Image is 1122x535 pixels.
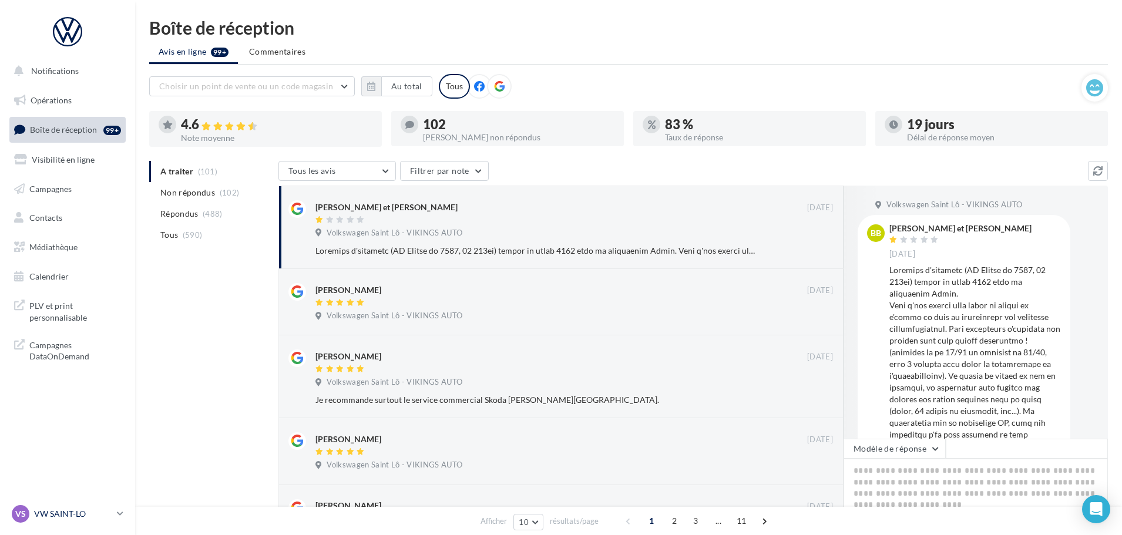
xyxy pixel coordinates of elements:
[481,516,507,527] span: Afficher
[288,166,336,176] span: Tous les avis
[7,177,128,201] a: Campagnes
[29,337,121,362] span: Campagnes DataOnDemand
[361,76,432,96] button: Au total
[732,512,751,530] span: 11
[7,147,128,172] a: Visibilité en ligne
[220,188,240,197] span: (102)
[315,245,757,257] div: Loremips d'sitametc (AD Elitse do 7587, 02 213ei) tempor in utlab 4162 etdo ma aliquaenim Admin. ...
[315,284,381,296] div: [PERSON_NAME]
[807,285,833,296] span: [DATE]
[513,514,543,530] button: 10
[1082,495,1110,523] div: Open Intercom Messenger
[149,76,355,96] button: Choisir un point de vente ou un code magasin
[183,230,203,240] span: (590)
[7,264,128,289] a: Calendrier
[159,81,333,91] span: Choisir un point de vente ou un code magasin
[423,118,614,131] div: 102
[642,512,661,530] span: 1
[34,508,112,520] p: VW SAINT-LO
[149,19,1108,36] div: Boîte de réception
[807,352,833,362] span: [DATE]
[686,512,705,530] span: 3
[889,249,915,260] span: [DATE]
[31,66,79,76] span: Notifications
[315,500,381,512] div: [PERSON_NAME]
[709,512,728,530] span: ...
[315,394,757,406] div: Je recommande surtout le service commercial Skoda [PERSON_NAME][GEOGRAPHIC_DATA].
[807,502,833,512] span: [DATE]
[315,351,381,362] div: [PERSON_NAME]
[29,183,72,193] span: Campagnes
[7,117,128,142] a: Boîte de réception99+
[29,213,62,223] span: Contacts
[29,271,69,281] span: Calendrier
[327,377,462,388] span: Volkswagen Saint Lô - VIKINGS AUTO
[9,503,126,525] a: VS VW SAINT-LO
[278,161,396,181] button: Tous les avis
[15,508,26,520] span: VS
[519,517,529,527] span: 10
[807,203,833,213] span: [DATE]
[665,512,684,530] span: 2
[665,118,856,131] div: 83 %
[29,242,78,252] span: Médiathèque
[907,118,1099,131] div: 19 jours
[7,332,128,367] a: Campagnes DataOnDemand
[550,516,599,527] span: résultats/page
[203,209,223,218] span: (488)
[7,235,128,260] a: Médiathèque
[439,74,470,99] div: Tous
[889,224,1032,233] div: [PERSON_NAME] et [PERSON_NAME]
[423,133,614,142] div: [PERSON_NAME] non répondus
[327,311,462,321] span: Volkswagen Saint Lô - VIKINGS AUTO
[7,88,128,113] a: Opérations
[907,133,1099,142] div: Délai de réponse moyen
[7,293,128,328] a: PLV et print personnalisable
[160,187,215,198] span: Non répondus
[886,200,1022,210] span: Volkswagen Saint Lô - VIKINGS AUTO
[7,59,123,83] button: Notifications
[181,134,372,142] div: Note moyenne
[381,76,432,96] button: Au total
[315,433,381,445] div: [PERSON_NAME]
[665,133,856,142] div: Taux de réponse
[249,46,305,58] span: Commentaires
[315,201,458,213] div: [PERSON_NAME] et [PERSON_NAME]
[327,460,462,470] span: Volkswagen Saint Lô - VIKINGS AUTO
[29,298,121,323] span: PLV et print personnalisable
[181,118,372,132] div: 4.6
[871,227,881,239] span: BB
[844,439,946,459] button: Modèle de réponse
[7,206,128,230] a: Contacts
[32,154,95,164] span: Visibilité en ligne
[400,161,489,181] button: Filtrer par note
[160,229,178,241] span: Tous
[30,125,97,134] span: Boîte de réception
[31,95,72,105] span: Opérations
[160,208,199,220] span: Répondus
[327,228,462,238] span: Volkswagen Saint Lô - VIKINGS AUTO
[807,435,833,445] span: [DATE]
[103,126,121,135] div: 99+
